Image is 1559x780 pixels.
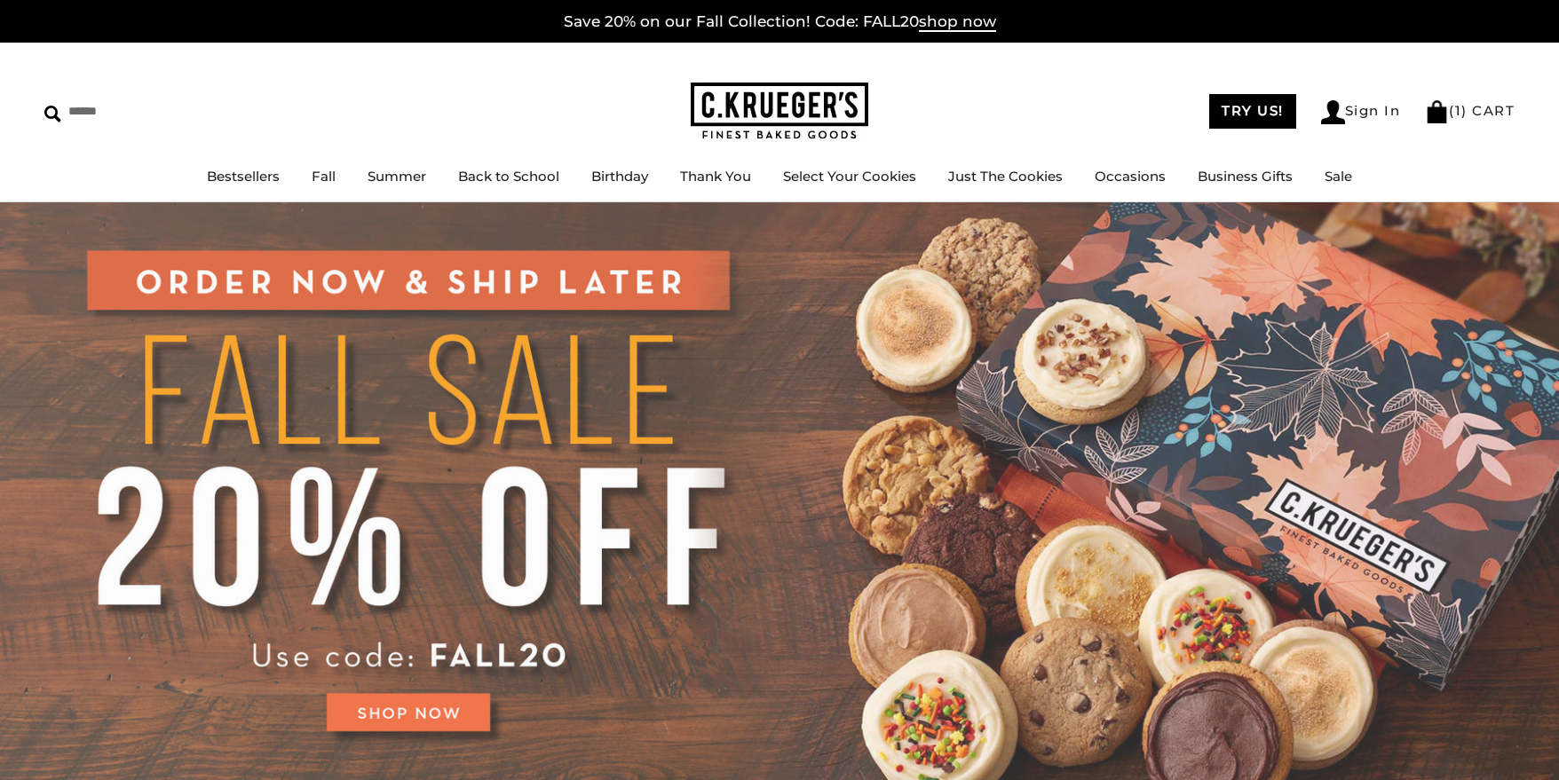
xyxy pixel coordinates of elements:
a: Birthday [591,168,648,185]
a: Sale [1325,168,1352,185]
img: C.KRUEGER'S [691,83,868,140]
a: Occasions [1095,168,1166,185]
a: TRY US! [1209,94,1296,129]
span: 1 [1455,102,1462,119]
a: Just The Cookies [948,168,1063,185]
img: Search [44,106,61,122]
a: Bestsellers [207,168,280,185]
a: Fall [312,168,336,185]
img: Account [1321,100,1345,124]
a: Summer [368,168,426,185]
a: Sign In [1321,100,1401,124]
span: shop now [919,12,996,32]
a: Select Your Cookies [783,168,916,185]
a: Save 20% on our Fall Collection! Code: FALL20shop now [564,12,996,32]
a: Back to School [458,168,559,185]
a: Thank You [680,168,751,185]
input: Search [44,98,256,125]
img: Bag [1425,100,1449,123]
a: (1) CART [1425,102,1515,119]
a: Business Gifts [1198,168,1293,185]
